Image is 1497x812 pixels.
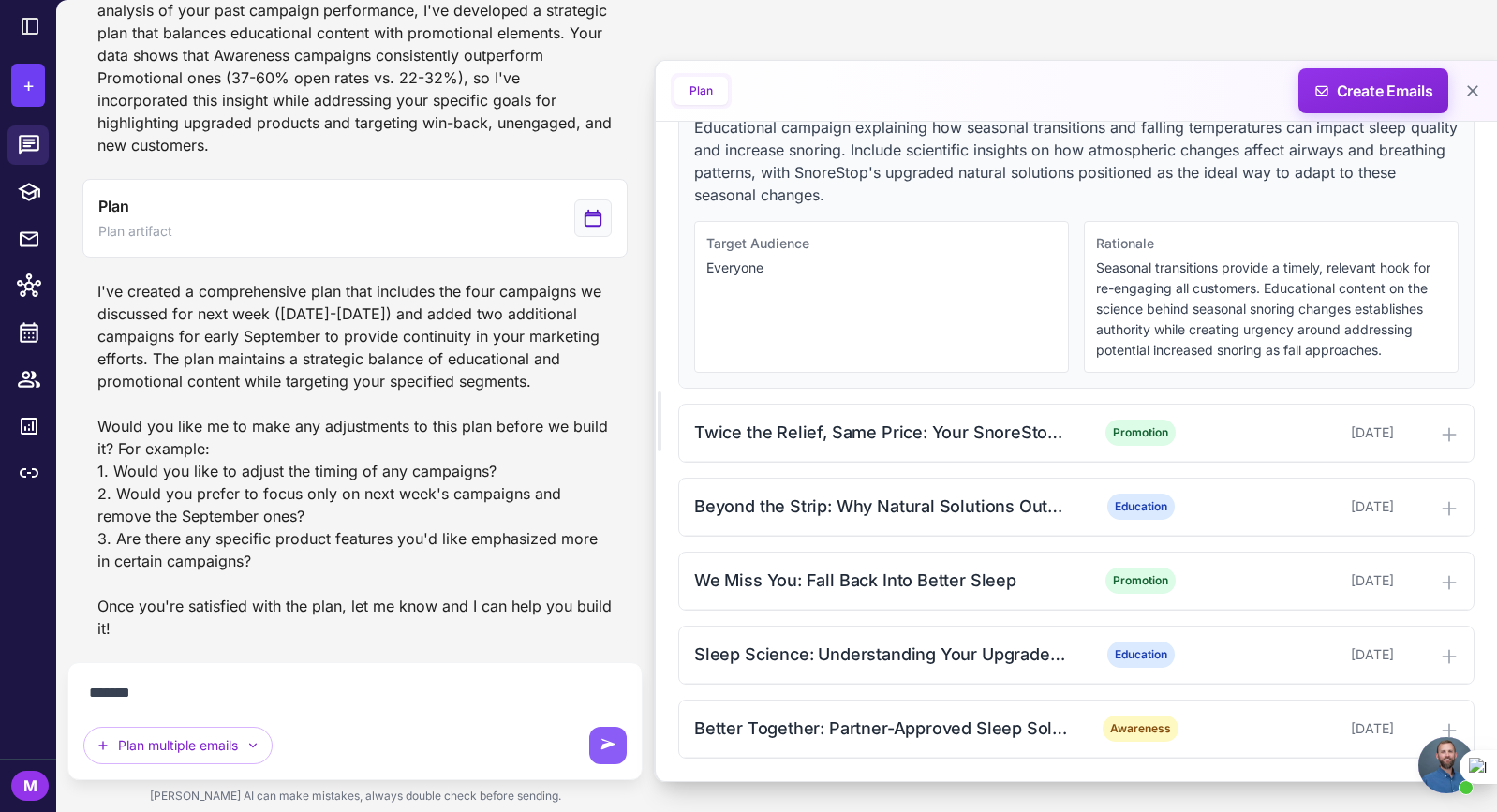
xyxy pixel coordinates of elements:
[1298,68,1448,113] button: Create Emails
[1418,737,1475,793] a: Open chat
[67,780,643,812] div: [PERSON_NAME] AI can make mistakes, always double check before sending.
[1208,644,1394,665] div: [DATE]
[98,195,128,217] span: Plan
[1208,496,1394,517] div: [DATE]
[1105,420,1176,446] span: Promotion
[1107,494,1175,520] span: Education
[11,771,49,801] div: M
[22,71,35,99] span: +
[82,273,628,647] div: I've created a comprehensive plan that includes the four campaigns we discussed for next week ([D...
[706,233,1057,254] div: Target Audience
[1208,570,1394,591] div: [DATE]
[83,727,273,764] button: Plan multiple emails
[1107,642,1175,668] span: Education
[1096,258,1446,361] p: Seasonal transitions provide a timely, relevant hook for re-engaging all customers. Educational c...
[98,221,172,242] span: Plan artifact
[1292,68,1456,113] span: Create Emails
[1105,568,1176,594] span: Promotion
[694,642,1073,667] div: Sleep Science: Understanding Your Upgraded Snoring Solution
[694,568,1073,593] div: We Miss You: Fall Back Into Better Sleep
[82,179,628,258] button: View generated Plan
[706,258,1057,278] p: Everyone
[11,64,45,107] button: +
[1096,233,1446,254] div: Rationale
[1103,716,1178,742] span: Awareness
[694,420,1073,445] div: Twice the Relief, Same Price: Your SnoreStop Upgrade Guide
[694,716,1073,741] div: Better Together: Partner-Approved Sleep Solutions
[694,494,1073,519] div: Beyond the Strip: Why Natural Solutions Outperform Devices
[1208,718,1394,739] div: [DATE]
[694,116,1459,206] p: Educational campaign explaining how seasonal transitions and falling temperatures can impact slee...
[1208,422,1394,443] div: [DATE]
[674,77,728,105] button: Plan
